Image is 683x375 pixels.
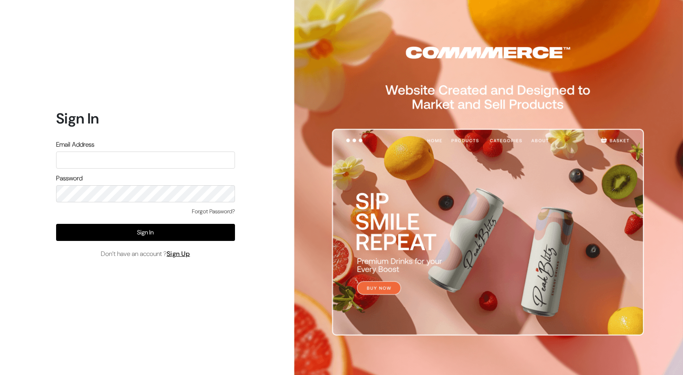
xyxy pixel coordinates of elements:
[56,224,235,241] button: Sign In
[167,249,190,258] a: Sign Up
[192,207,235,216] a: Forgot Password?
[56,173,83,183] label: Password
[56,110,235,127] h1: Sign In
[56,140,94,150] label: Email Address
[101,249,190,259] span: Don’t have an account ?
